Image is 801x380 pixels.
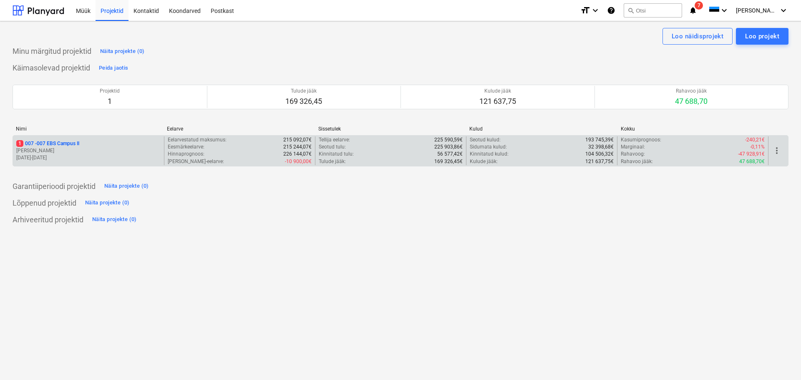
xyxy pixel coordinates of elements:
[580,5,590,15] i: format_size
[434,143,463,151] p: 225 903,86€
[434,158,463,165] p: 169 326,45€
[99,63,128,73] div: Peida jaotis
[318,126,463,132] div: Sissetulek
[283,136,312,143] p: 215 092,07€
[585,151,614,158] p: 104 506,32€
[624,3,682,18] button: Otsi
[772,146,782,156] span: more_vert
[285,158,312,165] p: -10 900,00€
[675,96,708,106] p: 47 688,70
[750,143,765,151] p: -0,11%
[283,151,312,158] p: 226 144,07€
[470,151,509,158] p: Kinnitatud kulud :
[621,143,645,151] p: Marginaal :
[90,213,139,226] button: Näita projekte (0)
[285,88,322,95] p: Tulude jääk
[13,46,91,56] p: Minu märgitud projektid
[607,5,615,15] i: Abikeskus
[689,5,697,15] i: notifications
[13,181,96,191] p: Garantiiperioodi projektid
[695,1,703,10] span: 7
[319,158,346,165] p: Tulude jääk :
[745,136,765,143] p: -240,21€
[479,96,516,106] p: 121 637,75
[168,143,204,151] p: Eesmärkeelarve :
[672,31,723,42] div: Loo näidisprojekt
[13,63,90,73] p: Käimasolevad projektid
[16,140,23,147] span: 1
[585,158,614,165] p: 121 637,75€
[470,143,507,151] p: Sidumata kulud :
[470,158,498,165] p: Kulude jääk :
[736,7,778,14] span: [PERSON_NAME]
[319,136,350,143] p: Tellija eelarve :
[13,215,83,225] p: Arhiveeritud projektid
[627,7,634,14] span: search
[16,140,161,161] div: 1007 -007 EBS Campus II[PERSON_NAME][DATE]-[DATE]
[621,151,645,158] p: Rahavoog :
[85,198,130,208] div: Näita projekte (0)
[16,154,161,161] p: [DATE] - [DATE]
[585,136,614,143] p: 193 745,39€
[319,143,346,151] p: Seotud tulu :
[479,88,516,95] p: Kulude jääk
[92,215,137,224] div: Näita projekte (0)
[98,45,147,58] button: Näita projekte (0)
[437,151,463,158] p: 56 577,42€
[100,96,120,106] p: 1
[285,96,322,106] p: 169 326,45
[167,126,311,132] div: Eelarve
[83,196,132,210] button: Näita projekte (0)
[104,181,149,191] div: Näita projekte (0)
[16,147,161,154] p: [PERSON_NAME]
[13,198,76,208] p: Lõppenud projektid
[719,5,729,15] i: keyboard_arrow_down
[675,88,708,95] p: Rahavoo jääk
[621,136,661,143] p: Kasumiprognoos :
[168,151,204,158] p: Hinnaprognoos :
[590,5,600,15] i: keyboard_arrow_down
[100,47,145,56] div: Näita projekte (0)
[100,88,120,95] p: Projektid
[283,143,312,151] p: 215 244,07€
[319,151,354,158] p: Kinnitatud tulu :
[662,28,733,45] button: Loo näidisprojekt
[16,140,79,147] p: 007 - 007 EBS Campus II
[16,126,160,132] div: Nimi
[588,143,614,151] p: 32 398,68€
[168,136,227,143] p: Eelarvestatud maksumus :
[739,158,765,165] p: 47 688,70€
[168,158,224,165] p: [PERSON_NAME]-eelarve :
[97,61,130,75] button: Peida jaotis
[434,136,463,143] p: 225 590,59€
[736,28,788,45] button: Loo projekt
[738,151,765,158] p: -47 928,91€
[778,5,788,15] i: keyboard_arrow_down
[470,136,501,143] p: Seotud kulud :
[621,126,765,132] div: Kokku
[745,31,779,42] div: Loo projekt
[102,180,151,193] button: Näita projekte (0)
[469,126,614,132] div: Kulud
[621,158,653,165] p: Rahavoo jääk :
